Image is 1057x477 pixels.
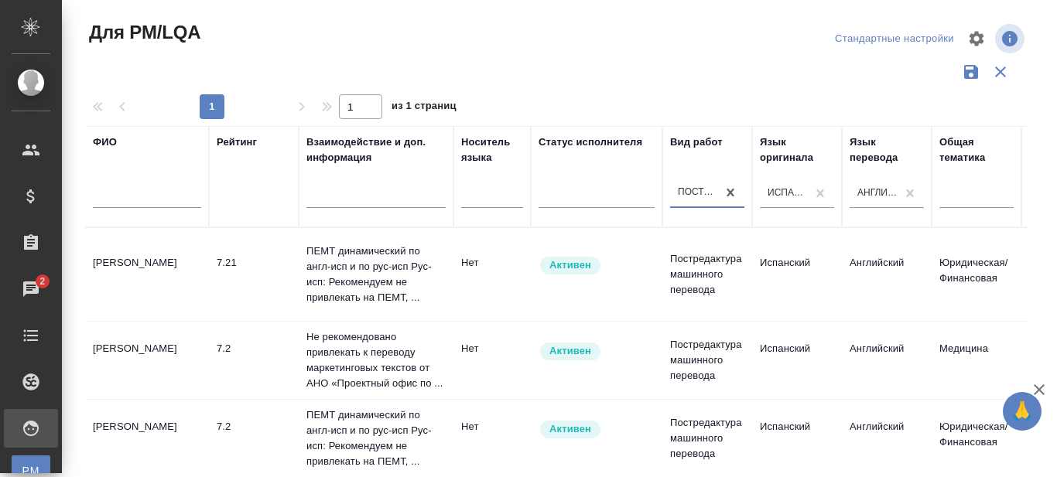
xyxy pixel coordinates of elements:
[850,135,924,165] div: Язык перевода
[939,135,1014,165] div: Общая тематика
[958,20,995,57] span: Настроить таблицу
[678,186,718,199] div: Постредактура машинного перевода
[1003,392,1042,431] button: 🙏
[857,186,898,199] div: Английский
[956,57,986,87] button: Сохранить фильтры
[453,411,531,465] td: Нет
[306,407,446,469] p: ПЕМТ динамический по англ-исп и по рус-исп Рус-исп: Рекомендуем не привлекать на ПЕМТ, ...
[85,20,200,45] span: Для PM/LQA
[842,247,932,302] td: Английский
[549,257,591,273] p: Активен
[842,411,932,465] td: Английский
[306,244,446,305] p: ПЕМТ динамический по англ-исп и по рус-исп Рус-исп: Рекомендуем не привлекать на ПЕМТ, ...
[539,419,655,440] div: Рядовой исполнитель: назначай с учетом рейтинга
[392,97,457,119] span: из 1 страниц
[85,333,209,387] td: [PERSON_NAME]
[306,135,446,165] div: Взаимодействие и доп. информация
[217,135,257,150] div: Рейтинг
[85,247,209,302] td: [PERSON_NAME]
[995,24,1028,53] span: Посмотреть информацию
[932,247,1021,302] td: Юридическая/Финансовая
[752,333,842,387] td: Испанский
[760,135,834,165] div: Язык оригинала
[1009,395,1035,428] span: 🙏
[4,270,58,308] a: 2
[768,186,808,199] div: Испанский
[30,274,54,289] span: 2
[453,333,531,387] td: Нет
[217,419,291,434] div: Перевод неплохой, но ошибки есть. Только под редактора.
[93,135,117,150] div: ФИО
[842,333,932,387] td: Английский
[752,247,842,302] td: Испанский
[549,343,591,359] p: Активен
[670,135,723,150] div: Вид работ
[217,255,291,271] div: Перевод неплохой, но ошибки есть. Только под редактора.
[662,329,752,391] td: Постредактура машинного перевода
[539,255,655,276] div: Рядовой исполнитель: назначай с учетом рейтинга
[662,244,752,305] td: Постредактура машинного перевода
[217,341,291,356] div: Перевод неплохой, но ошибки есть. Только под редактора.
[932,411,1021,465] td: Юридическая/Финансовая
[932,333,1021,387] td: Медицина
[831,27,958,51] div: split button
[539,135,642,150] div: Статус исполнителя
[752,411,842,465] td: Испанский
[453,247,531,302] td: Нет
[986,57,1015,87] button: Сбросить фильтры
[549,421,591,437] p: Активен
[539,341,655,362] div: Рядовой исполнитель: назначай с учетом рейтинга
[85,411,209,465] td: [PERSON_NAME]
[461,135,523,165] div: Носитель языка
[306,329,446,391] p: Не рекомендовано привлекать к переводу маркетинговых текстов от АНО «Проектный офис по ...
[662,407,752,469] td: Постредактура машинного перевода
